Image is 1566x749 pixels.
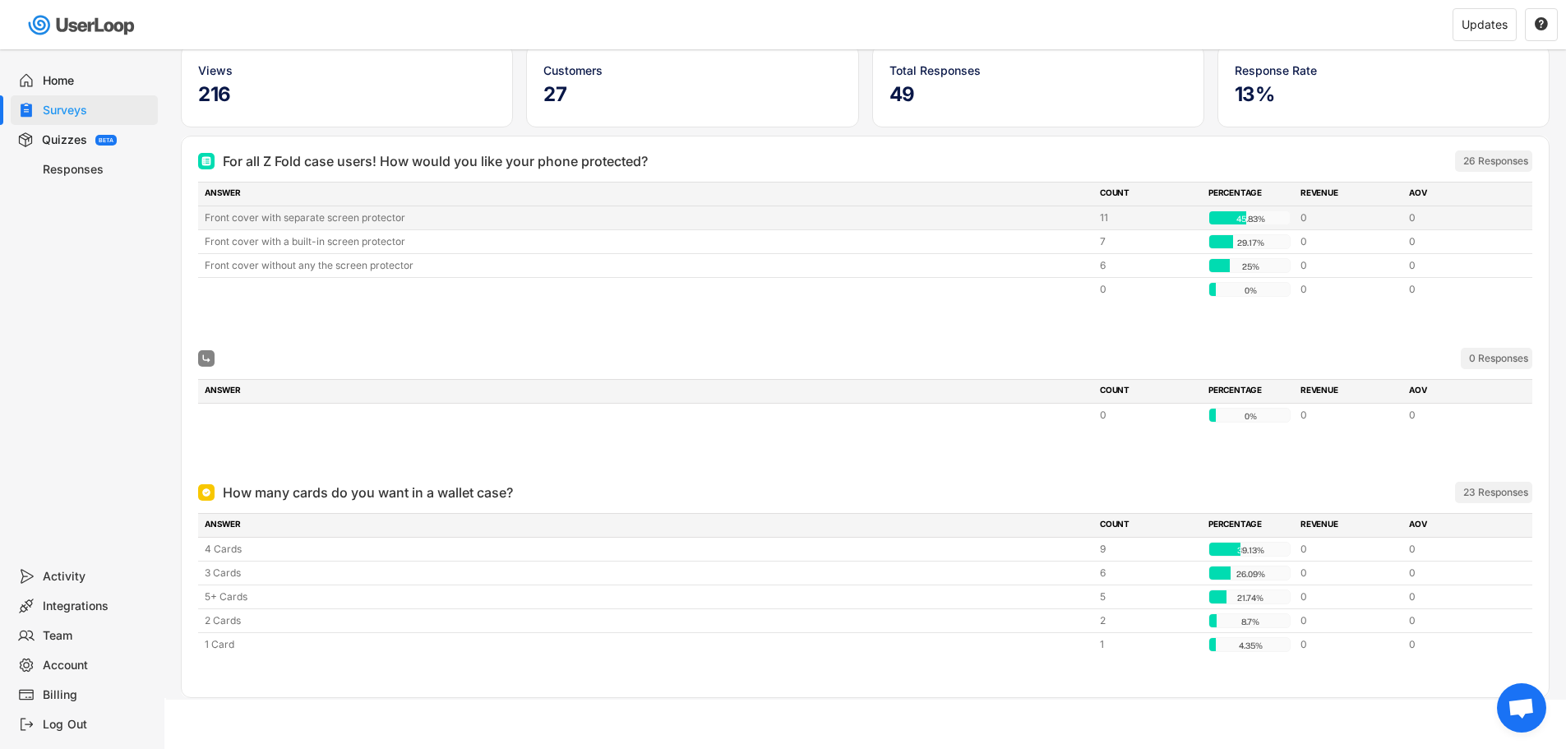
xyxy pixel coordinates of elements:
[1300,589,1399,604] div: 0
[1208,187,1291,201] div: PERCENTAGE
[1213,409,1288,423] div: 0%
[1213,283,1288,298] div: 0%
[1300,542,1399,557] div: 0
[43,162,151,178] div: Responses
[43,569,151,585] div: Activity
[1300,566,1399,580] div: 0
[1463,155,1528,168] div: 26 Responses
[1213,235,1288,250] div: 29.17%
[543,82,841,107] h5: 27
[1300,282,1399,297] div: 0
[1100,613,1199,628] div: 2
[1409,258,1508,273] div: 0
[1409,613,1508,628] div: 0
[42,132,87,148] div: Quizzes
[198,62,496,79] div: Views
[223,483,513,502] div: How many cards do you want in a wallet case?
[1409,384,1508,399] div: AOV
[1534,17,1549,32] button: 
[201,156,211,166] img: Multi Select
[99,137,113,143] div: BETA
[1100,518,1199,533] div: COUNT
[1213,259,1288,274] div: 25%
[43,599,151,614] div: Integrations
[1208,518,1291,533] div: PERCENTAGE
[1100,384,1199,399] div: COUNT
[1100,637,1199,652] div: 1
[1235,82,1532,107] h5: 13%
[1213,566,1288,581] div: 26.09%
[201,488,211,497] img: Single Select
[1100,589,1199,604] div: 5
[205,518,1090,533] div: ANSWER
[1300,187,1399,201] div: REVENUE
[1100,210,1199,225] div: 11
[1100,408,1199,423] div: 0
[1409,589,1508,604] div: 0
[1100,542,1199,557] div: 9
[1409,566,1508,580] div: 0
[1409,187,1508,201] div: AOV
[1208,384,1291,399] div: PERCENTAGE
[1213,638,1288,653] div: 4.35%
[1213,543,1288,557] div: 39.13%
[43,658,151,673] div: Account
[43,103,151,118] div: Surveys
[1409,637,1508,652] div: 0
[1409,542,1508,557] div: 0
[43,73,151,89] div: Home
[205,566,1090,580] div: 3 Cards
[1497,683,1546,733] div: Open chat
[1469,352,1528,365] div: 0 Responses
[1100,566,1199,580] div: 6
[1100,282,1199,297] div: 0
[205,637,1090,652] div: 1 Card
[1535,16,1548,31] text: 
[543,62,841,79] div: Customers
[889,82,1187,107] h5: 49
[1409,518,1508,533] div: AOV
[1213,211,1288,226] div: 45.83%
[1213,590,1288,605] div: 21.74%
[205,589,1090,604] div: 5+ Cards
[1235,62,1532,79] div: Response Rate
[1300,518,1399,533] div: REVENUE
[1300,613,1399,628] div: 0
[1300,408,1399,423] div: 0
[1300,258,1399,273] div: 0
[889,62,1187,79] div: Total Responses
[1409,282,1508,297] div: 0
[1409,408,1508,423] div: 0
[1100,234,1199,249] div: 7
[43,628,151,644] div: Team
[1213,614,1288,629] div: 8.7%
[43,687,151,703] div: Billing
[1463,486,1528,499] div: 23 Responses
[205,542,1090,557] div: 4 Cards
[1300,234,1399,249] div: 0
[1462,19,1508,30] div: Updates
[205,613,1090,628] div: 2 Cards
[1300,210,1399,225] div: 0
[1409,210,1508,225] div: 0
[205,210,1090,225] div: Front cover with separate screen protector
[1100,187,1199,201] div: COUNT
[1300,384,1399,399] div: REVENUE
[25,8,141,42] img: userloop-logo-01.svg
[43,717,151,733] div: Log Out
[223,151,648,171] div: For all Z Fold case users! How would you like your phone protected?
[205,384,1090,399] div: ANSWER
[1100,258,1199,273] div: 6
[205,234,1090,249] div: Front cover with a built-in screen protector
[198,82,496,107] h5: 216
[1409,234,1508,249] div: 0
[205,258,1090,273] div: Front cover without any the screen protector
[1300,637,1399,652] div: 0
